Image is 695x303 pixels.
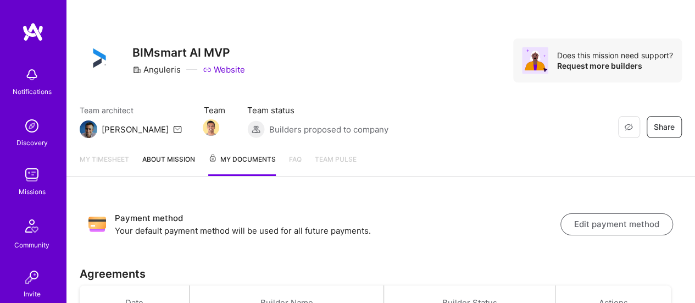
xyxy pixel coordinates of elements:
img: Avatar [522,47,548,74]
h3: Agreements [80,267,682,280]
img: discovery [21,115,43,137]
span: Team [204,104,225,116]
img: Builders proposed to company [247,120,265,138]
span: Team status [247,104,388,116]
button: Share [647,116,682,138]
i: icon EyeClosed [624,123,633,131]
div: Does this mission need support? [557,50,673,60]
div: Anguleris [132,64,181,75]
span: Team Pulse [315,155,357,163]
button: Edit payment method [560,213,673,235]
span: My Documents [208,153,276,166]
a: About Mission [142,153,195,176]
a: FAQ [289,153,302,176]
a: My timesheet [80,153,129,176]
span: Team architect [80,104,182,116]
img: Invite [21,266,43,288]
img: logo [22,22,44,42]
div: Community [14,239,49,251]
a: Team Member Avatar [204,118,218,137]
div: Invite [24,288,41,300]
div: Notifications [13,86,52,97]
p: Your default payment method will be used for all future payments. [115,225,560,236]
img: Team Member Avatar [203,119,219,136]
a: My Documents [208,153,276,176]
img: Company Logo [80,38,119,78]
span: Builders proposed to company [269,124,388,135]
img: Team Architect [80,120,97,138]
h3: Payment method [115,212,560,225]
img: bell [21,64,43,86]
div: Discovery [16,137,48,148]
a: Team Pulse [315,153,357,176]
div: [PERSON_NAME] [102,124,169,135]
i: icon Mail [173,125,182,134]
div: Missions [19,186,46,197]
img: Community [19,213,45,239]
span: Share [654,122,675,133]
img: teamwork [21,164,43,186]
div: Request more builders [557,60,673,71]
h3: BIMsmart AI MVP [132,46,245,59]
a: Website [203,64,245,75]
img: Payment method [88,216,106,233]
i: icon CompanyGray [132,65,141,74]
